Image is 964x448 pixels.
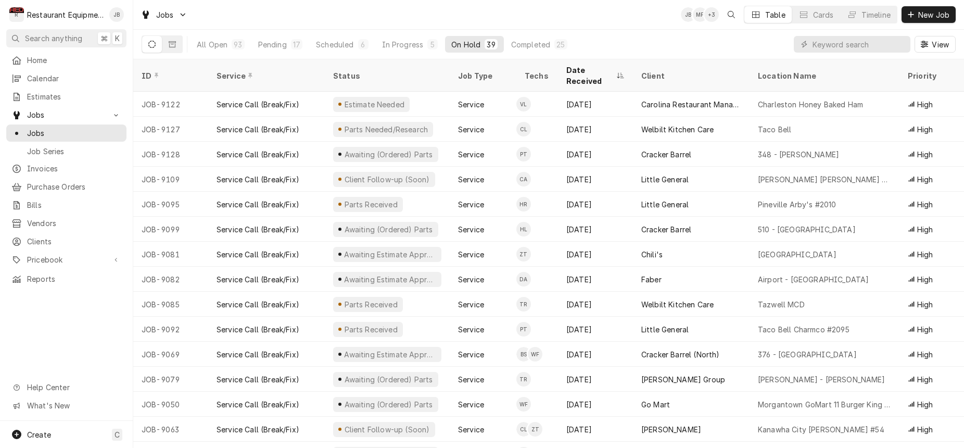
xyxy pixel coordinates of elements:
[902,6,956,23] button: New Job
[343,174,430,185] div: Client Follow-up (Soon)
[516,347,531,362] div: BS
[558,367,633,392] div: [DATE]
[917,99,933,110] span: High
[641,374,725,385] div: [PERSON_NAME] Group
[487,39,495,50] div: 39
[516,297,531,312] div: TR
[516,247,531,262] div: Zack Tussey's Avatar
[27,73,121,84] span: Calendar
[758,399,891,410] div: Morgantown GoMart 11 Burger King 26100
[343,424,430,435] div: Client Follow-up (Soon)
[917,149,933,160] span: High
[343,349,437,360] div: Awaiting Estimate Approval
[758,324,849,335] div: Taco Bell Charmco #2095
[136,6,192,23] a: Go to Jobs
[451,39,480,50] div: On Hold
[27,163,121,174] span: Invoices
[516,147,531,161] div: PT
[27,400,120,411] span: What's New
[9,7,24,22] div: R
[293,39,300,50] div: 17
[758,224,856,235] div: 510 - [GEOGRAPHIC_DATA]
[133,342,208,367] div: JOB-9069
[458,174,484,185] div: Service
[558,292,633,317] div: [DATE]
[458,124,484,135] div: Service
[25,33,82,44] span: Search anything
[516,197,531,211] div: HR
[343,199,399,210] div: Parts Received
[458,424,484,435] div: Service
[343,99,405,110] div: Estimate Needed
[133,267,208,292] div: JOB-9082
[142,70,198,81] div: ID
[6,196,126,214] a: Bills
[758,299,805,310] div: Tazwell MCD
[458,249,484,260] div: Service
[100,33,108,44] span: ⌘
[6,379,126,396] a: Go to Help Center
[758,249,836,260] div: [GEOGRAPHIC_DATA]
[641,149,691,160] div: Cracker Barrel
[217,349,299,360] div: Service Call (Break/Fix)
[558,317,633,342] div: [DATE]
[516,97,531,111] div: Van Lucas's Avatar
[6,29,126,47] button: Search anything⌘K
[528,422,542,437] div: Zack Tussey's Avatar
[6,270,126,288] a: Reports
[27,254,106,265] span: Pricebook
[6,251,126,268] a: Go to Pricebook
[343,324,399,335] div: Parts Received
[516,422,531,437] div: Cole Livingston's Avatar
[27,109,106,120] span: Jobs
[217,124,299,135] div: Service Call (Break/Fix)
[217,274,299,285] div: Service Call (Break/Fix)
[27,128,121,139] span: Jobs
[917,424,933,435] span: High
[641,349,720,360] div: Cracker Barrel (North)
[343,299,399,310] div: Parts Received
[516,272,531,287] div: Dakota Arthur's Avatar
[343,274,437,285] div: Awaiting Estimate Approval
[681,7,695,22] div: Jaired Brunty's Avatar
[133,292,208,317] div: JOB-9085
[234,39,242,50] div: 93
[861,9,891,20] div: Timeline
[6,160,126,177] a: Invoices
[343,224,434,235] div: Awaiting (Ordered) Parts
[558,92,633,117] div: [DATE]
[917,224,933,235] span: High
[6,70,126,87] a: Calendar
[516,347,531,362] div: Bryan Sanders's Avatar
[458,299,484,310] div: Service
[516,372,531,387] div: TR
[516,397,531,412] div: Wesley Fisher's Avatar
[316,39,353,50] div: Scheduled
[27,236,121,247] span: Clients
[217,424,299,435] div: Service Call (Break/Fix)
[693,7,707,22] div: MF
[458,199,484,210] div: Service
[27,382,120,393] span: Help Center
[217,299,299,310] div: Service Call (Break/Fix)
[458,99,484,110] div: Service
[27,91,121,102] span: Estimates
[6,143,126,160] a: Job Series
[217,399,299,410] div: Service Call (Break/Fix)
[343,374,434,385] div: Awaiting (Ordered) Parts
[217,374,299,385] div: Service Call (Break/Fix)
[641,324,689,335] div: Little General
[558,242,633,267] div: [DATE]
[758,374,885,385] div: [PERSON_NAME] - [PERSON_NAME]
[115,429,120,440] span: C
[516,222,531,237] div: HL
[516,247,531,262] div: ZT
[343,399,434,410] div: Awaiting (Ordered) Parts
[641,249,663,260] div: Chili's
[27,9,104,20] div: Restaurant Equipment Diagnostics
[27,200,121,210] span: Bills
[641,99,741,110] div: Carolina Restaurant Management (Honey Baked Ham)
[511,39,550,50] div: Completed
[133,392,208,417] div: JOB-9050
[217,174,299,185] div: Service Call (Break/Fix)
